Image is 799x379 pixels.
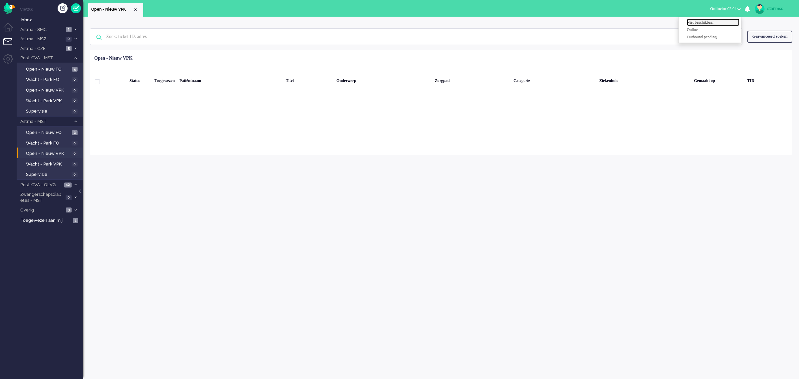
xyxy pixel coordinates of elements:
div: Close tab [133,7,138,12]
li: Tickets menu [3,38,18,53]
img: flow_omnibird.svg [3,3,15,14]
div: Zorgpad [432,73,511,86]
span: 0 [72,141,78,146]
span: 0 [72,77,78,82]
li: Views [20,7,83,12]
span: 3 [66,207,72,212]
span: 1 [73,218,78,223]
a: Wacht - Park VPK 0 [19,160,83,168]
label: Niet beschikbaar [687,20,739,25]
a: Supervisie 0 [19,171,83,178]
div: Open - Nieuw VPK [94,55,133,62]
span: Post-CVA - MST [19,55,71,61]
label: Online [687,27,739,33]
span: Supervisie [26,108,70,115]
a: Open - Nieuw VPK 0 [19,86,83,94]
span: 0 [72,109,78,114]
span: Wacht - Park VPK [26,98,70,104]
span: Zwangerschapsdiabetes - MST [19,191,64,204]
a: Inbox [19,16,83,23]
a: Quick Ticket [71,3,81,13]
span: Inbox [21,17,83,23]
div: stanmsc [767,5,792,12]
span: Online [710,6,722,11]
span: 1 [66,27,72,32]
div: Creëer ticket [58,3,68,13]
span: Open - Nieuw FO [26,66,70,73]
a: stanmsc [753,4,792,14]
span: 5 [72,67,78,72]
a: Open - Nieuw FO 5 [19,65,83,73]
a: Omnidesk [3,4,15,9]
span: Open - Nieuw VPK [91,7,133,12]
li: Onlinefor 02:04 Niet beschikbaarOnlineOutbound pending [706,2,745,17]
label: Outbound pending [687,34,739,40]
span: Astma - CZE [19,46,64,52]
span: 0 [72,162,78,167]
li: Dashboard menu [3,23,18,38]
span: 0 [66,37,72,42]
div: Ziekenhuis [597,73,692,86]
img: avatar [755,4,765,14]
div: Geavanceerd zoeken [747,31,792,42]
span: Wacht - Park FO [26,77,70,83]
a: Toegewezen aan mij 1 [19,216,83,224]
img: ic-search-icon.svg [90,29,108,46]
span: Overig [19,207,64,213]
div: Patiëntnaam [177,73,283,86]
span: 0 [72,151,78,156]
div: Categorie [511,73,597,86]
input: Zoek: ticket ID, adres [101,29,733,45]
span: for 02:04 [710,6,736,11]
div: Titel [283,73,334,86]
a: Supervisie 0 [19,107,83,115]
span: 0 [72,88,78,93]
li: Admin menu [3,54,18,69]
span: Astma - MSZ [19,36,64,42]
div: Gemaakt op [692,73,745,86]
a: Open - Nieuw FO 2 [19,129,83,136]
span: 0 [72,98,78,103]
span: Supervisie [26,172,70,178]
span: Toegewezen aan mij [21,217,71,224]
span: Astma - MST [19,119,71,125]
span: 12 [64,183,72,188]
span: Open - Nieuw VPK [26,87,70,94]
span: 2 [72,130,78,135]
a: Open - Nieuw VPK 0 [19,150,83,157]
span: 5 [66,46,72,51]
div: TID [745,73,792,86]
li: View [88,3,143,17]
span: Open - Nieuw VPK [26,151,70,157]
span: Open - Nieuw FO [26,130,70,136]
span: Astma - SMC [19,27,64,33]
span: Wacht - Park VPK [26,161,70,168]
span: Post-CVA - OLVG [19,182,62,188]
span: 0 [66,195,72,200]
span: 0 [72,172,78,177]
span: Wacht - Park FO [26,140,70,147]
div: Onderwerp [334,73,432,86]
a: Wacht - Park VPK 0 [19,97,83,104]
a: Wacht - Park FO 0 [19,76,83,83]
div: Status [127,73,152,86]
div: Toegewezen [152,73,177,86]
a: Wacht - Park FO 0 [19,139,83,147]
button: Onlinefor 02:04 [706,4,745,14]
